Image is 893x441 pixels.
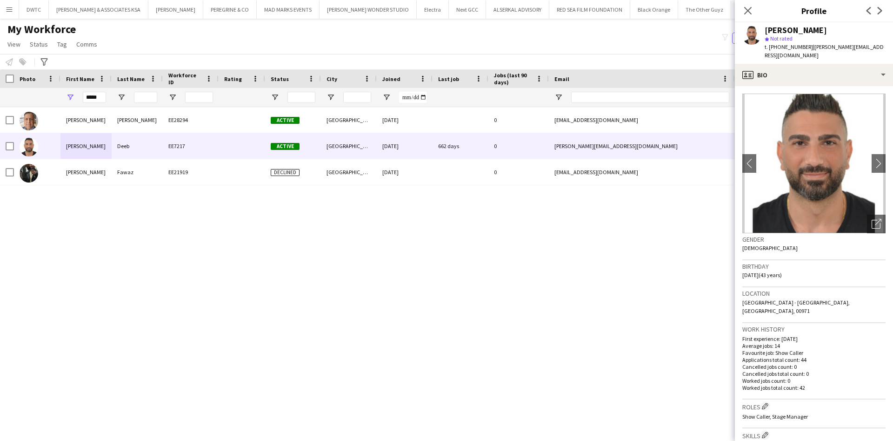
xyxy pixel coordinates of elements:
button: MAD MARKS EVENTS [257,0,320,19]
input: Last Name Filter Input [134,92,157,103]
h3: Location [742,289,886,298]
div: Bio [735,64,893,86]
input: Workforce ID Filter Input [185,92,213,103]
span: t. [PHONE_NUMBER] [765,43,813,50]
button: PEREGRINE & CO [203,0,257,19]
h3: Roles [742,401,886,411]
button: [PERSON_NAME] [148,0,203,19]
span: Status [271,75,289,82]
div: Deeb [112,133,163,159]
p: Worked jobs count: 0 [742,377,886,384]
span: My Workforce [7,22,76,36]
span: Status [30,40,48,48]
a: View [4,38,24,50]
div: Open photos pop-in [867,215,886,233]
h3: Skills [742,430,886,440]
div: EE28294 [163,107,219,133]
div: [GEOGRAPHIC_DATA] [321,133,377,159]
span: City [327,75,337,82]
div: [PERSON_NAME] [112,107,163,133]
a: Tag [53,38,71,50]
span: Active [271,117,300,124]
div: 0 [488,107,549,133]
p: Applications total count: 44 [742,356,886,363]
div: [PERSON_NAME] [60,133,112,159]
span: Show Caller, Stage Manager [742,413,808,420]
p: Worked jobs total count: 42 [742,384,886,391]
div: [EMAIL_ADDRESS][DOMAIN_NAME] [549,107,735,133]
div: [GEOGRAPHIC_DATA] [321,107,377,133]
img: Fayez Fawaz [20,164,38,183]
div: [DATE] [377,133,433,159]
div: 0 [488,159,549,185]
a: Status [26,38,52,50]
span: Comms [76,40,97,48]
button: [PERSON_NAME] WONDER STUDIO [320,0,417,19]
div: [PERSON_NAME] [60,107,112,133]
button: Everyone6,008 [732,33,779,44]
span: Tag [57,40,67,48]
button: RED SEA FILM FOUNDATION [549,0,630,19]
h3: Birthday [742,262,886,271]
span: View [7,40,20,48]
span: [GEOGRAPHIC_DATA] - [GEOGRAPHIC_DATA], [GEOGRAPHIC_DATA], 00971 [742,299,850,314]
button: Open Filter Menu [382,93,391,102]
span: Jobs (last 90 days) [494,72,532,86]
button: Next GCC [449,0,486,19]
div: [GEOGRAPHIC_DATA] [321,159,377,185]
span: [DATE] (43 years) [742,271,782,278]
span: Active [271,143,300,150]
button: The Other Guyz [678,0,731,19]
span: Not rated [770,35,793,42]
span: Rating [224,75,242,82]
img: Fayez Deeb [20,138,38,156]
div: Fawaz [112,159,163,185]
div: 662 days [433,133,488,159]
p: First experience: [DATE] [742,335,886,342]
div: 0 [488,133,549,159]
input: Joined Filter Input [399,92,427,103]
span: Email [554,75,569,82]
p: Cancelled jobs total count: 0 [742,370,886,377]
button: [PERSON_NAME] & ASSOCIATES KSA [49,0,148,19]
div: [DATE] [377,107,433,133]
button: DWTC [19,0,49,19]
button: Open Filter Menu [117,93,126,102]
app-action-btn: Advanced filters [39,56,50,68]
p: Average jobs: 14 [742,342,886,349]
span: Last Name [117,75,145,82]
h3: Profile [735,5,893,17]
img: Crew avatar or photo [742,94,886,233]
div: [DATE] [377,159,433,185]
input: Status Filter Input [287,92,315,103]
span: | [PERSON_NAME][EMAIL_ADDRESS][DOMAIN_NAME] [765,43,884,59]
span: Last job [438,75,459,82]
button: ALSERKAL ADVISORY [486,0,549,19]
button: Open Filter Menu [327,93,335,102]
button: Electra [417,0,449,19]
div: [PERSON_NAME] [765,26,827,34]
input: Email Filter Input [571,92,729,103]
span: Workforce ID [168,72,202,86]
div: [PERSON_NAME] [60,159,112,185]
h3: Gender [742,235,886,244]
button: Open Filter Menu [168,93,177,102]
div: [PERSON_NAME][EMAIL_ADDRESS][DOMAIN_NAME] [549,133,735,159]
span: Declined [271,169,300,176]
span: [DEMOGRAPHIC_DATA] [742,244,798,251]
button: Open Filter Menu [554,93,563,102]
button: GPJ: [PERSON_NAME] [731,0,797,19]
span: Photo [20,75,35,82]
p: Cancelled jobs count: 0 [742,363,886,370]
div: EE7217 [163,133,219,159]
button: Open Filter Menu [271,93,279,102]
img: Fayez Al Nusari [20,112,38,130]
p: Favourite job: Show Caller [742,349,886,356]
div: EE21919 [163,159,219,185]
button: Black Orange [630,0,678,19]
div: [EMAIL_ADDRESS][DOMAIN_NAME] [549,159,735,185]
button: Open Filter Menu [66,93,74,102]
span: First Name [66,75,94,82]
a: Comms [73,38,101,50]
input: City Filter Input [343,92,371,103]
